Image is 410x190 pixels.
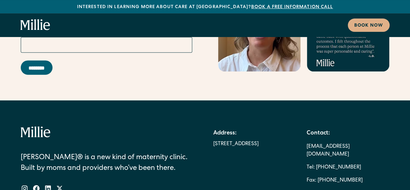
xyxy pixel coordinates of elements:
div: Tel: [306,161,314,174]
a: [PHONE_NUMBER] [317,174,362,187]
strong: Contact: [306,130,330,136]
a: [STREET_ADDRESS] [213,140,259,148]
a: Book now [348,19,390,32]
strong: Address: [213,130,237,136]
a: [PHONE_NUMBER] [316,161,361,174]
a: Book a free information call [251,5,333,9]
div: Fax: [306,174,316,187]
div: [PERSON_NAME]® is a new kind of maternity clinic. Built by moms and providers who’ve been there. [21,153,197,174]
div: Book now [354,22,383,29]
a: [EMAIL_ADDRESS][DOMAIN_NAME] [306,140,389,161]
a: home [20,19,50,31]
